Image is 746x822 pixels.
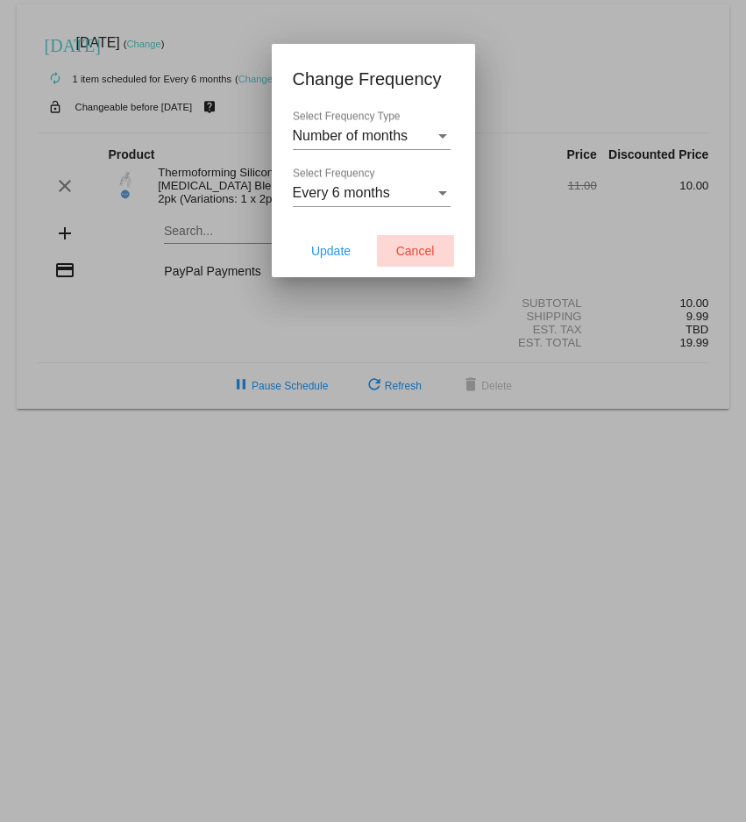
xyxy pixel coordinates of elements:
span: Update [311,244,351,258]
button: Update [293,235,370,267]
button: Cancel [377,235,454,267]
mat-select: Select Frequency [293,185,451,201]
h1: Change Frequency [293,65,454,93]
span: Every 6 months [293,185,390,200]
span: Cancel [396,244,435,258]
mat-select: Select Frequency Type [293,128,451,144]
span: Number of months [293,128,409,143]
